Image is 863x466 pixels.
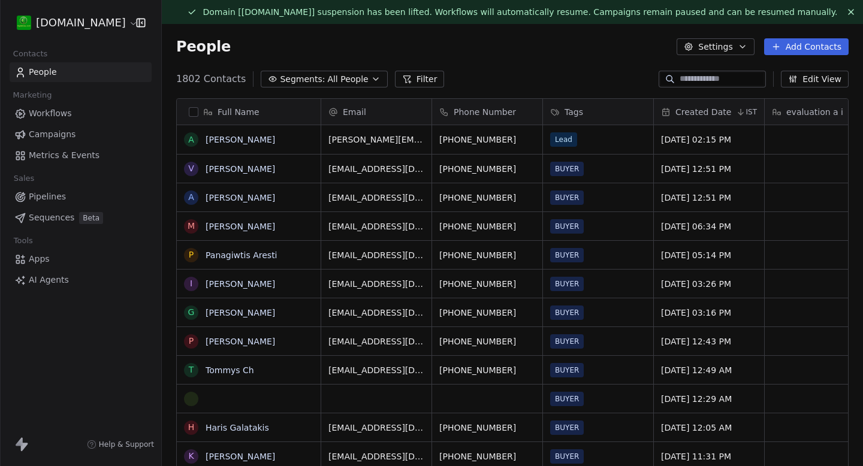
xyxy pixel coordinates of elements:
[188,220,195,232] div: M
[321,99,431,125] div: Email
[10,270,152,290] a: AI Agents
[550,334,584,349] span: BUYER
[439,163,535,175] span: [PHONE_NUMBER]
[10,104,152,123] a: Workflows
[328,249,424,261] span: [EMAIL_ADDRESS][DOMAIN_NAME]
[328,192,424,204] span: [EMAIL_ADDRESS][DOMAIN_NAME]
[550,162,584,176] span: BUYER
[206,193,275,202] a: [PERSON_NAME]
[328,134,424,146] span: [PERSON_NAME][EMAIL_ADDRESS][DOMAIN_NAME]
[206,337,275,346] a: [PERSON_NAME]
[188,450,194,462] div: K
[8,86,57,104] span: Marketing
[439,220,535,232] span: [PHONE_NUMBER]
[29,190,66,203] span: Pipelines
[661,364,757,376] span: [DATE] 12:49 AM
[29,149,99,162] span: Metrics & Events
[189,335,194,347] div: P
[327,73,368,86] span: All People
[328,450,424,462] span: [EMAIL_ADDRESS][DOMAIN_NAME]
[661,450,757,462] span: [DATE] 11:31 PM
[188,162,194,175] div: V
[328,422,424,434] span: [EMAIL_ADDRESS][DOMAIN_NAME]
[395,71,445,87] button: Filter
[206,308,275,317] a: [PERSON_NAME]
[188,134,194,146] div: A
[177,99,321,125] div: Full Name
[439,335,535,347] span: [PHONE_NUMBER]
[550,277,584,291] span: BUYER
[550,190,584,205] span: BUYER
[454,106,516,118] span: Phone Number
[661,393,757,405] span: [DATE] 12:29 AM
[10,62,152,82] a: People
[8,45,53,63] span: Contacts
[206,135,275,144] a: [PERSON_NAME]
[176,38,231,56] span: People
[661,278,757,290] span: [DATE] 03:26 PM
[29,107,72,120] span: Workflows
[10,125,152,144] a: Campaigns
[439,364,535,376] span: [PHONE_NUMBER]
[661,422,757,434] span: [DATE] 12:05 AM
[206,279,275,289] a: [PERSON_NAME]
[10,187,152,207] a: Pipelines
[206,423,269,432] a: Haris Galatakis
[328,220,424,232] span: [EMAIL_ADDRESS][DOMAIN_NAME]
[29,211,74,224] span: Sequences
[280,73,325,86] span: Segments:
[10,249,152,269] a: Apps
[328,364,424,376] span: [EMAIL_ADDRESS][DOMAIN_NAME]
[661,307,757,319] span: [DATE] 03:16 PM
[206,164,275,174] a: [PERSON_NAME]
[29,274,69,286] span: AI Agents
[328,163,424,175] span: [EMAIL_ADDRESS][DOMAIN_NAME]
[8,170,40,187] span: Sales
[550,248,584,262] span: BUYER
[432,99,542,125] div: Phone Number
[328,335,424,347] span: [EMAIL_ADDRESS][DOMAIN_NAME]
[79,212,103,224] span: Beta
[189,249,194,261] div: P
[786,106,843,118] span: evaluation a i
[439,192,535,204] span: [PHONE_NUMBER]
[439,278,535,290] span: [PHONE_NUMBER]
[190,277,192,290] div: I
[8,232,38,250] span: Tools
[328,278,424,290] span: [EMAIL_ADDRESS][DOMAIN_NAME]
[550,392,584,406] span: BUYER
[188,421,195,434] div: H
[439,450,535,462] span: [PHONE_NUMBER]
[439,307,535,319] span: [PHONE_NUMBER]
[36,15,126,31] span: [DOMAIN_NAME]
[550,449,584,464] span: BUYER
[206,250,277,260] a: Panagiwtis Aresti
[764,38,849,55] button: Add Contacts
[188,306,195,319] div: G
[550,132,577,147] span: Lead
[677,38,754,55] button: Settings
[87,440,154,449] a: Help & Support
[550,420,584,435] span: BUYER
[343,106,366,118] span: Email
[206,452,275,461] a: [PERSON_NAME]
[328,307,424,319] span: [EMAIL_ADDRESS][DOMAIN_NAME]
[661,335,757,347] span: [DATE] 12:43 PM
[17,16,31,30] img: 439216937_921727863089572_7037892552807592703_n%20(1).jpg
[188,191,194,204] div: A
[14,13,128,33] button: [DOMAIN_NAME]
[661,220,757,232] span: [DATE] 06:34 PM
[550,219,584,234] span: BUYER
[439,422,535,434] span: [PHONE_NUMBER]
[218,106,259,118] span: Full Name
[661,192,757,204] span: [DATE] 12:51 PM
[206,365,254,375] a: Tommys Ch
[439,249,535,261] span: [PHONE_NUMBER]
[746,107,757,117] span: IST
[206,222,275,231] a: [PERSON_NAME]
[10,146,152,165] a: Metrics & Events
[661,163,757,175] span: [DATE] 12:51 PM
[550,305,584,320] span: BUYER
[550,363,584,377] span: BUYER
[675,106,731,118] span: Created Date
